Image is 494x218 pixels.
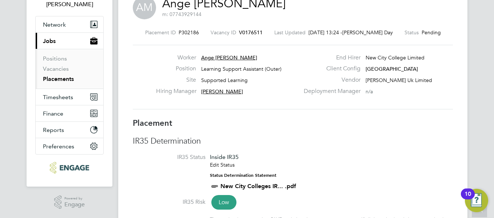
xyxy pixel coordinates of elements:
[43,143,74,150] span: Preferences
[366,54,425,61] span: New City College Limited
[64,195,85,202] span: Powered by
[156,87,196,95] label: Hiring Manager
[211,29,236,36] label: Vacancy ID
[405,29,419,36] label: Status
[201,77,248,83] span: Supported Learning
[54,195,85,209] a: Powered byEngage
[299,54,360,62] label: End Hirer
[366,66,418,72] span: [GEOGRAPHIC_DATA]
[201,88,243,95] span: [PERSON_NAME]
[43,94,73,101] span: Timesheets
[43,55,67,62] a: Positions
[179,29,199,36] span: P302186
[43,21,66,28] span: Network
[239,29,263,36] span: V0176511
[36,105,103,121] button: Finance
[64,202,85,208] span: Engage
[36,33,103,49] button: Jobs
[210,153,239,160] span: Inside IR35
[156,76,196,84] label: Site
[201,54,257,61] span: Ange [PERSON_NAME]
[299,87,360,95] label: Deployment Manager
[422,29,441,36] span: Pending
[36,138,103,154] button: Preferences
[145,29,176,36] label: Placement ID
[156,54,196,62] label: Worker
[133,153,206,161] label: IR35 Status
[43,110,63,117] span: Finance
[220,183,296,190] a: New City Colleges IR... .pdf
[299,76,360,84] label: Vendor
[36,122,103,138] button: Reports
[43,38,56,44] span: Jobs
[156,65,196,73] label: Position
[299,65,360,73] label: Client Config
[43,65,69,72] a: Vacancies
[36,49,103,89] div: Jobs
[308,29,342,36] span: [DATE] 13:24 -
[36,16,103,32] button: Network
[274,29,306,36] label: Last Updated
[465,189,488,212] button: Open Resource Center, 10 new notifications
[43,75,74,82] a: Placements
[201,66,282,72] span: Learning Support Assistant (Outer)
[133,198,206,206] label: IR35 Risk
[133,118,172,128] b: Placement
[210,173,276,178] strong: Status Determination Statement
[162,11,202,17] span: m: 07743929144
[465,194,471,203] div: 10
[342,29,393,36] span: [PERSON_NAME] Day
[133,136,453,147] h3: IR35 Determination
[50,162,89,174] img: ncclondon-logo-retina.png
[366,77,432,83] span: [PERSON_NAME] Uk Limited
[35,162,104,174] a: Go to home page
[210,161,235,168] a: Edit Status
[211,195,236,210] span: Low
[43,126,64,133] span: Reports
[36,89,103,105] button: Timesheets
[366,88,373,95] span: n/a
